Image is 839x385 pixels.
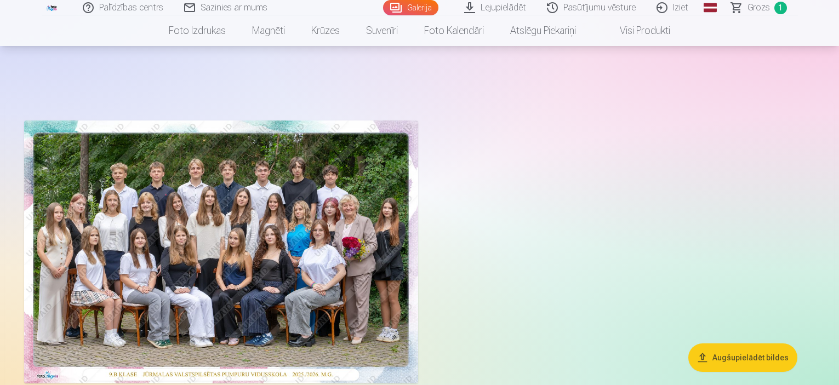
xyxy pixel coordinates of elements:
[239,15,298,46] a: Magnēti
[156,15,239,46] a: Foto izdrukas
[497,15,589,46] a: Atslēgu piekariņi
[747,1,770,14] span: Grozs
[353,15,411,46] a: Suvenīri
[589,15,683,46] a: Visi produkti
[46,4,58,11] img: /fa3
[411,15,497,46] a: Foto kalendāri
[298,15,353,46] a: Krūzes
[688,343,797,372] button: Augšupielādēt bildes
[774,2,787,14] span: 1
